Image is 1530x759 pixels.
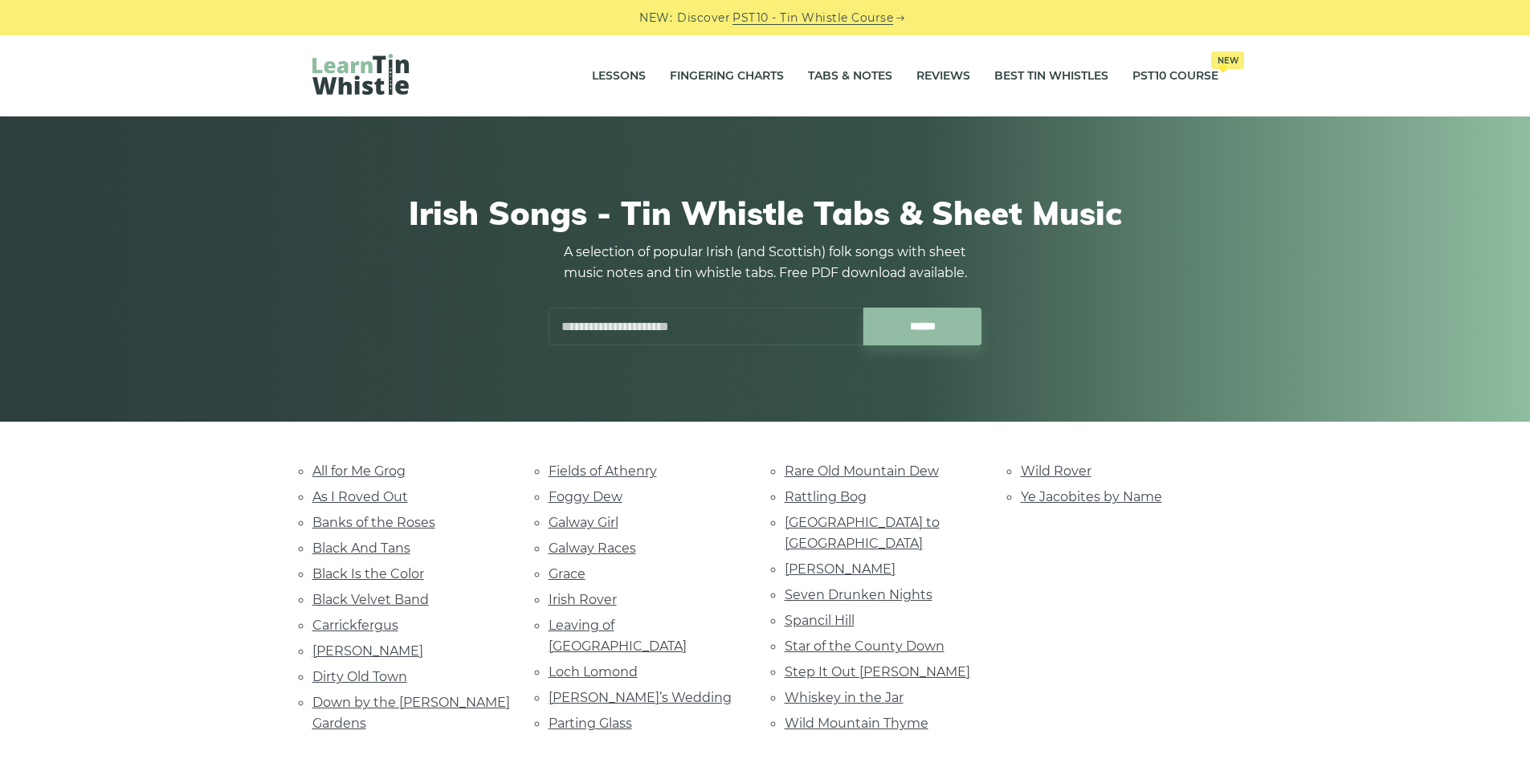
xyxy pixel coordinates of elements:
a: Galway Girl [549,515,618,530]
a: Grace [549,566,585,581]
a: Leaving of [GEOGRAPHIC_DATA] [549,618,687,654]
a: Step It Out [PERSON_NAME] [785,664,970,679]
a: Irish Rover [549,592,617,607]
h1: Irish Songs - Tin Whistle Tabs & Sheet Music [312,194,1218,232]
a: Whiskey in the Jar [785,690,904,705]
a: Dirty Old Town [312,669,407,684]
a: [GEOGRAPHIC_DATA] to [GEOGRAPHIC_DATA] [785,515,940,551]
a: Seven Drunken Nights [785,587,932,602]
a: Galway Races [549,541,636,556]
a: PST10 CourseNew [1132,56,1218,96]
a: Rattling Bog [785,489,867,504]
span: New [1211,51,1244,69]
a: Foggy Dew [549,489,622,504]
a: Rare Old Mountain Dew [785,463,939,479]
a: As I Roved Out [312,489,408,504]
a: Lessons [592,56,646,96]
a: [PERSON_NAME] [785,561,896,577]
a: Wild Mountain Thyme [785,716,928,731]
a: [PERSON_NAME]’s Wedding [549,690,732,705]
a: Carrickfergus [312,618,398,633]
a: Ye Jacobites by Name [1021,489,1162,504]
a: Wild Rover [1021,463,1091,479]
img: LearnTinWhistle.com [312,54,409,95]
a: Black Is the Color [312,566,424,581]
a: All for Me Grog [312,463,406,479]
a: Black And Tans [312,541,410,556]
a: Tabs & Notes [808,56,892,96]
a: Spancil Hill [785,613,855,628]
a: [PERSON_NAME] [312,643,423,659]
a: Down by the [PERSON_NAME] Gardens [312,695,510,731]
a: Fingering Charts [670,56,784,96]
a: Star of the County Down [785,639,945,654]
a: Banks of the Roses [312,515,435,530]
a: Reviews [916,56,970,96]
a: Best Tin Whistles [994,56,1108,96]
a: Black Velvet Band [312,592,429,607]
a: Fields of Athenry [549,463,657,479]
a: Parting Glass [549,716,632,731]
p: A selection of popular Irish (and Scottish) folk songs with sheet music notes and tin whistle tab... [549,242,982,284]
a: Loch Lomond [549,664,638,679]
